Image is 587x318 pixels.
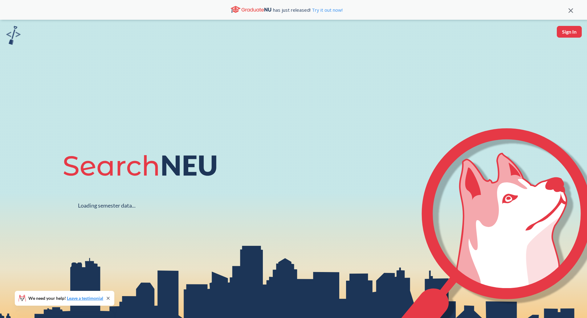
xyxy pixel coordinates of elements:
img: sandbox logo [6,26,21,45]
div: Loading semester data... [78,202,136,209]
button: Sign In [557,26,582,38]
span: We need your help! [28,296,103,300]
a: Try it out now! [311,7,343,13]
a: sandbox logo [6,26,21,47]
a: Leave a testimonial [67,295,103,301]
span: has just released! [273,6,343,13]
